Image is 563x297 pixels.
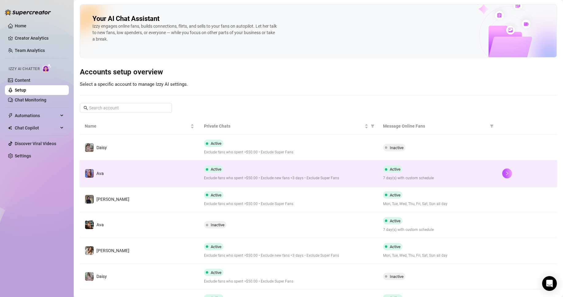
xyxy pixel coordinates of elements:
[390,167,401,172] span: Active
[383,253,492,259] span: Mon, Tue, Wed, Thu, Fri, Sat, Sun all day
[383,123,487,129] span: Message Online Fans
[204,201,373,207] span: Exclude fans who spent >$50.00 • Exclude Super Fans
[371,124,374,128] span: filter
[204,149,373,155] span: Exclude fans who spent >$50.00 • Exclude Super Fans
[390,219,401,223] span: Active
[502,168,512,178] button: right
[89,105,163,111] input: Search account
[85,123,189,129] span: Name
[96,222,104,227] span: Ava
[15,23,26,28] a: Home
[204,123,363,129] span: Private Chats
[85,220,94,229] img: Ava
[85,272,94,281] img: Daisy
[15,78,30,83] a: Content
[8,126,12,130] img: Chat Copilot
[15,111,58,121] span: Automations
[390,274,404,279] span: Inactive
[211,141,221,146] span: Active
[92,14,159,23] h2: Your AI Chat Assistant
[5,9,51,15] img: logo-BBDzfeDw.svg
[542,276,557,291] div: Open Intercom Messenger
[80,118,199,135] th: Name
[211,223,225,227] span: Inactive
[80,81,188,87] span: Select a specific account to manage Izzy AI settings.
[390,193,401,197] span: Active
[96,248,129,253] span: [PERSON_NAME]
[8,113,13,118] span: thunderbolt
[15,123,58,133] span: Chat Copilot
[96,274,107,279] span: Daisy
[85,143,94,152] img: Daisy
[15,88,26,93] a: Setup
[204,253,373,259] span: Exclude fans who spent >$50.00 • Exclude new fans <3 days • Exclude Super Fans
[42,64,52,73] img: AI Chatter
[383,201,492,207] span: Mon, Tue, Wed, Thu, Fri, Sat, Sun all day
[489,121,495,131] span: filter
[383,227,492,233] span: 7 day(s) with custom schedule
[211,167,221,172] span: Active
[490,124,494,128] span: filter
[199,118,378,135] th: Private Chats
[85,246,94,255] img: Paige
[211,244,221,249] span: Active
[9,66,40,72] span: Izzy AI Chatter
[390,244,401,249] span: Active
[15,153,31,158] a: Settings
[84,106,88,110] span: search
[505,171,509,176] span: right
[80,67,557,77] h3: Accounts setup overview
[211,270,221,275] span: Active
[96,145,107,150] span: Daisy
[92,23,277,42] div: Izzy engages online fans, builds connections, flirts, and sells to your fans on autopilot. Let he...
[85,195,94,204] img: Anna
[96,171,104,176] span: Ava
[383,175,492,181] span: 7 day(s) with custom schedule
[15,97,46,102] a: Chat Monitoring
[390,145,404,150] span: Inactive
[15,141,56,146] a: Discover Viral Videos
[204,175,373,181] span: Exclude fans who spent >$50.00 • Exclude new fans <3 days • Exclude Super Fans
[85,169,94,178] img: Ava
[369,121,376,131] span: filter
[15,33,64,43] a: Creator Analytics
[204,279,373,284] span: Exclude fans who spent >$50.00 • Exclude Super Fans
[96,197,129,202] span: [PERSON_NAME]
[211,193,221,197] span: Active
[15,48,45,53] a: Team Analytics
